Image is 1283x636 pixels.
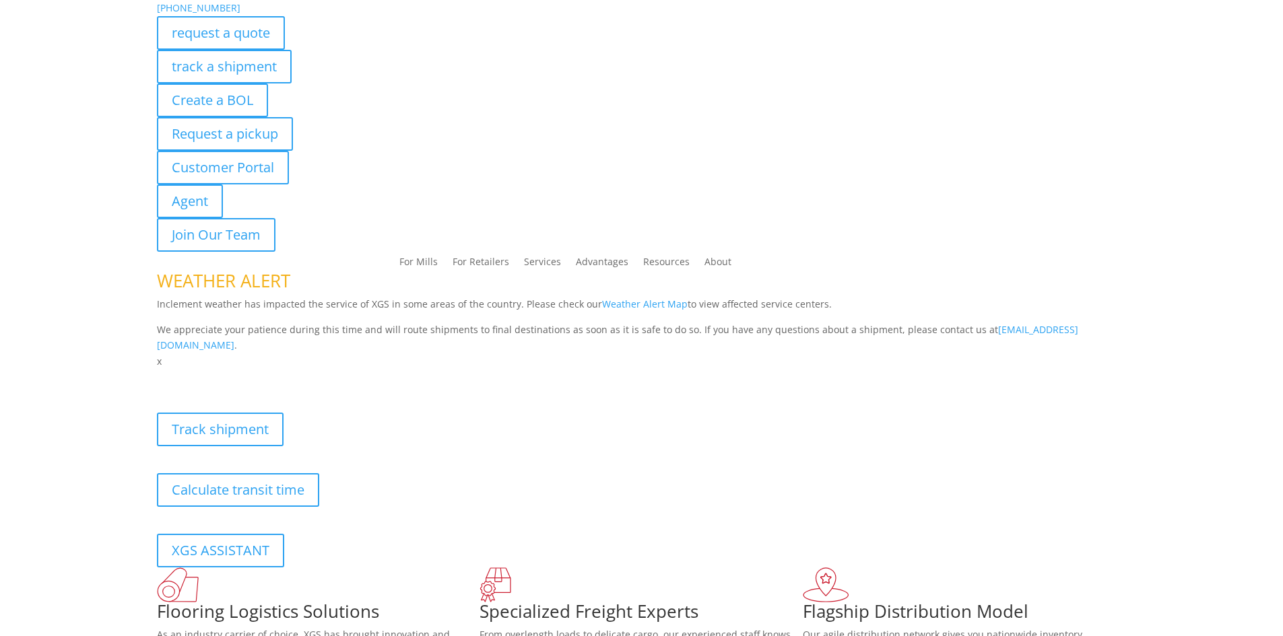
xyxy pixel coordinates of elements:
b: Visibility, transparency, and control for your entire supply chain. [157,372,457,384]
h1: Specialized Freight Experts [480,602,803,627]
a: Track shipment [157,413,284,446]
p: x [157,353,1127,369]
h1: Flooring Logistics Solutions [157,602,480,627]
a: [PHONE_NUMBER] [157,1,240,14]
a: Advantages [576,257,628,272]
span: WEATHER ALERT [157,269,290,293]
a: Calculate transit time [157,473,319,507]
a: For Mills [399,257,438,272]
a: Services [524,257,561,272]
a: request a quote [157,16,285,50]
a: Create a BOL [157,83,268,117]
a: For Retailers [453,257,509,272]
p: Inclement weather has impacted the service of XGS in some areas of the country. Please check our ... [157,296,1127,322]
a: Agent [157,184,223,218]
a: Join Our Team [157,218,275,252]
p: We appreciate your patience during this time and will route shipments to final destinations as so... [157,322,1127,354]
img: xgs-icon-focused-on-flooring-red [480,567,511,602]
a: Resources [643,257,690,272]
a: About [704,257,731,272]
a: XGS ASSISTANT [157,534,284,567]
a: Request a pickup [157,117,293,151]
a: track a shipment [157,50,292,83]
h1: Flagship Distribution Model [803,602,1126,627]
a: Customer Portal [157,151,289,184]
img: xgs-icon-total-supply-chain-intelligence-red [157,567,199,602]
img: xgs-icon-flagship-distribution-model-red [803,567,849,602]
a: Weather Alert Map [602,297,688,310]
